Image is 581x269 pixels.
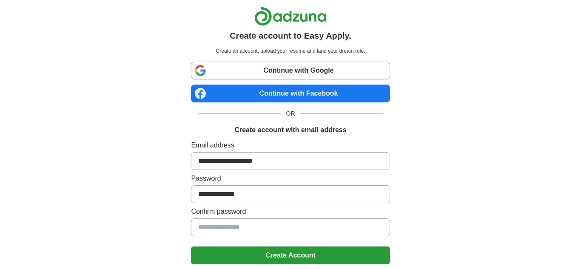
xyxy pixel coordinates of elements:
[191,246,390,264] button: Create Account
[230,29,351,42] h1: Create account to Easy Apply.
[193,47,388,55] p: Create an account, upload your resume and land your dream role.
[191,140,390,150] label: Email address
[191,85,390,102] a: Continue with Facebook
[234,125,346,135] h1: Create account with email address
[191,173,390,184] label: Password
[191,207,390,217] label: Confirm password
[254,7,327,26] img: Adzuna logo
[281,109,300,118] span: OR
[191,62,390,79] a: Continue with Google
